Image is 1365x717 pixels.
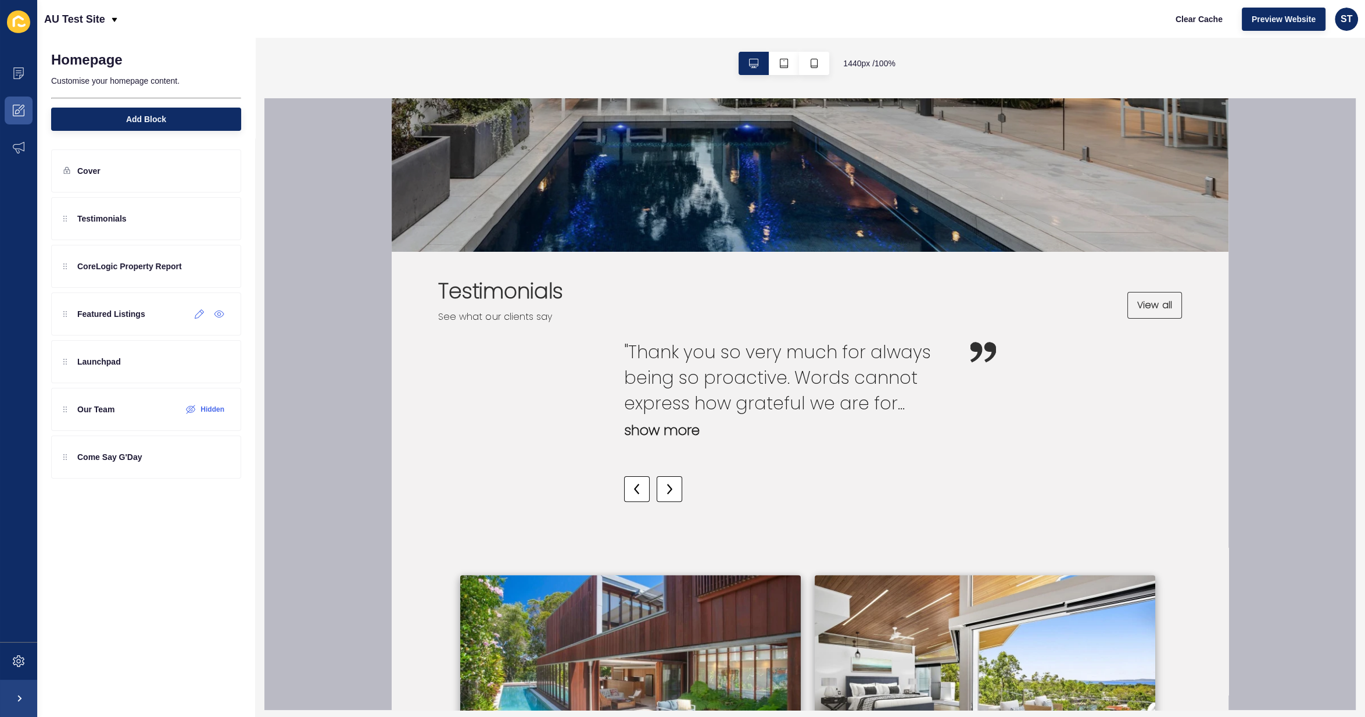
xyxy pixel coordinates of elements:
button: Add Block [51,108,241,131]
span: Clear Cache [1176,13,1223,25]
p: AU Test Site [44,5,105,34]
img: Listing image [69,477,409,669]
button: Preview Website [1242,8,1325,31]
p: Come Say G'Day [77,451,142,463]
p: Cover [77,165,101,177]
p: Customise your homepage content. [51,68,241,94]
a: View all [736,194,790,220]
button: Clear Cache [1166,8,1233,31]
label: Hidden [200,405,224,414]
span: 1440 px / 100 % [843,58,895,69]
button: show more [232,319,308,345]
p: Testimonials [77,213,127,224]
p: See what our clients say [46,212,171,226]
span: ST [1341,13,1352,25]
p: Our Team [77,404,114,415]
img: Listing image [423,477,764,669]
p: Featured Listings [77,308,145,320]
img: testimonials right arrow [271,386,285,396]
span: Preview Website [1252,13,1316,25]
img: testimonials left arrow [238,386,252,396]
h1: Homepage [51,52,123,68]
p: "Thank you so very much for always being so proactive. Words cannot express how grateful we are f... [232,241,572,345]
p: Launchpad [77,356,121,368]
p: CoreLogic Property Report [77,261,182,272]
h2: Testimonials [46,181,171,205]
span: Add Block [126,113,166,125]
